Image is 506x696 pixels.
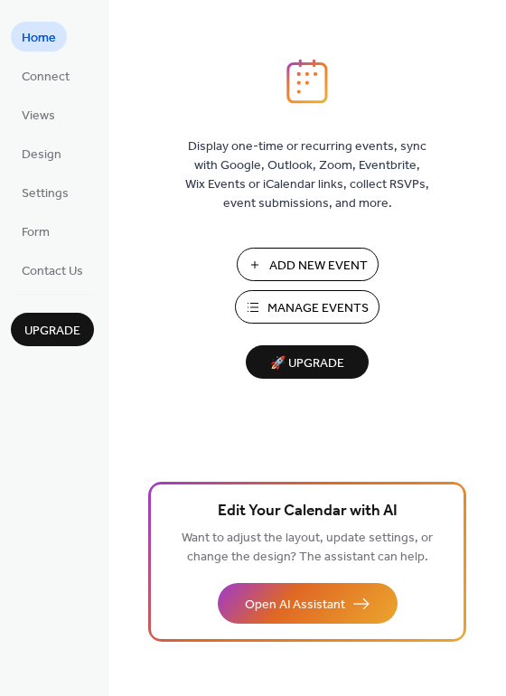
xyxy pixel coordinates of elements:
[11,313,94,346] button: Upgrade
[11,255,94,285] a: Contact Us
[24,322,80,341] span: Upgrade
[11,216,61,246] a: Form
[11,99,66,129] a: Views
[218,583,398,624] button: Open AI Assistant
[22,29,56,48] span: Home
[11,61,80,90] a: Connect
[269,257,368,276] span: Add New Event
[22,146,61,165] span: Design
[182,526,433,569] span: Want to adjust the layout, update settings, or change the design? The assistant can help.
[235,290,379,324] button: Manage Events
[218,499,398,524] span: Edit Your Calendar with AI
[245,596,345,615] span: Open AI Assistant
[286,59,328,104] img: logo_icon.svg
[22,68,70,87] span: Connect
[237,248,379,281] button: Add New Event
[22,223,50,242] span: Form
[11,177,80,207] a: Settings
[267,299,369,318] span: Manage Events
[22,184,69,203] span: Settings
[185,137,429,213] span: Display one-time or recurring events, sync with Google, Outlook, Zoom, Eventbrite, Wix Events or ...
[257,352,358,376] span: 🚀 Upgrade
[11,138,72,168] a: Design
[22,262,83,281] span: Contact Us
[22,107,55,126] span: Views
[246,345,369,379] button: 🚀 Upgrade
[11,22,67,52] a: Home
